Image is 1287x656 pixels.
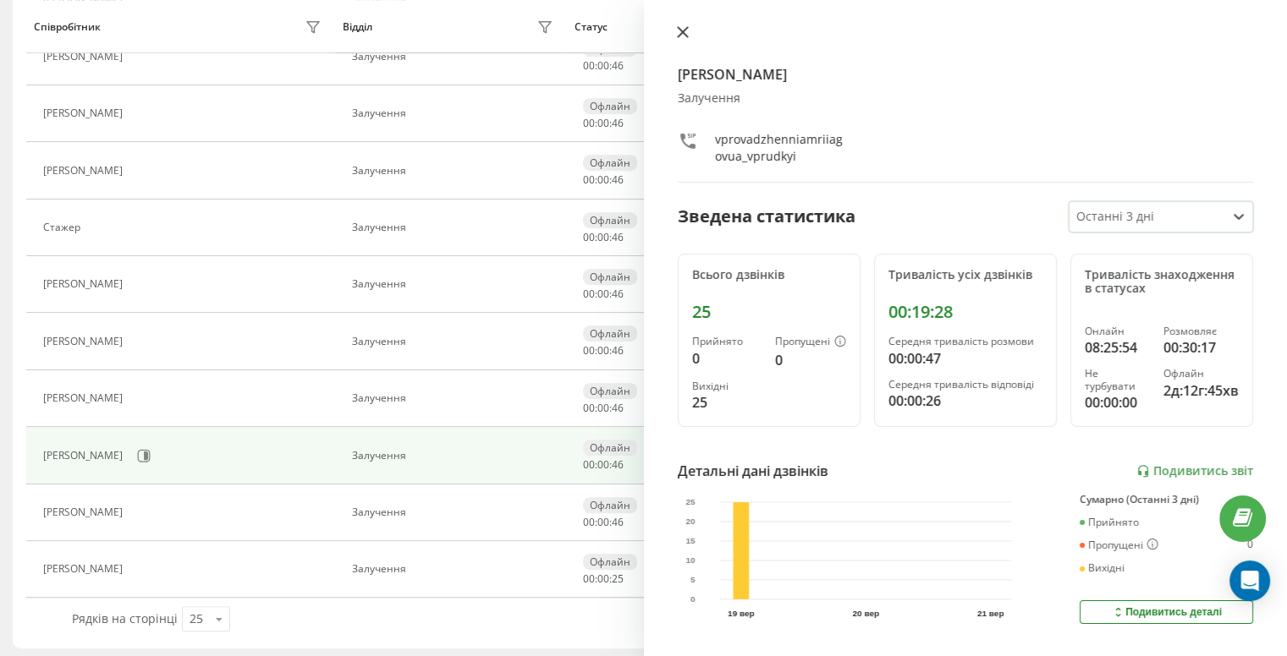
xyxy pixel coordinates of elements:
[612,343,624,358] span: 46
[715,131,847,165] div: vprovadzhenniamriiagovua_vprudkyi
[583,343,595,358] span: 00
[692,348,762,369] div: 0
[692,392,762,413] div: 25
[612,116,624,130] span: 46
[612,172,624,187] span: 46
[43,392,127,404] div: [PERSON_NAME]
[583,440,637,456] div: Офлайн
[692,380,762,392] div: Вихідні
[1085,392,1150,413] div: 00:00:00
[43,450,127,462] div: [PERSON_NAME]
[597,172,609,187] span: 00
[1085,325,1150,337] div: Онлайн
[728,609,755,618] text: 19 вер
[977,609,1004,618] text: 21 вер
[583,116,595,130] span: 00
[1111,605,1222,619] div: Подивитись деталі
[1163,337,1239,358] div: 00:30:17
[1085,368,1150,392] div: Не турбувати
[583,118,624,129] div: : :
[72,610,178,626] span: Рядків на сторінці
[583,383,637,399] div: Офлайн
[685,497,696,506] text: 25
[678,204,855,229] div: Зведена статистика
[583,402,624,414] div: : :
[352,392,558,404] div: Залучення
[612,287,624,301] span: 46
[583,98,637,114] div: Офлайн
[692,302,846,322] div: 25
[597,343,609,358] span: 00
[1229,560,1270,601] div: Open Intercom Messenger
[1163,325,1239,337] div: Розмовляє
[34,21,101,33] div: Співробітник
[678,91,1254,106] div: Залучення
[583,401,595,415] span: 00
[1136,464,1253,478] a: Подивитись звіт
[775,350,846,370] div: 0
[1247,538,1253,552] div: 0
[352,107,558,119] div: Залучення
[43,221,85,233] div: Стажер
[597,571,609,586] span: 00
[888,336,1042,347] div: Середня тривалість розмови
[597,116,609,130] span: 00
[352,450,558,462] div: Залучення
[597,58,609,73] span: 00
[583,515,595,529] span: 00
[612,58,624,73] span: 46
[352,336,558,347] div: Залучення
[1163,380,1239,401] div: 2д:12г:45хв
[583,571,595,586] span: 00
[692,336,762,347] div: Прийнято
[583,288,624,300] div: : :
[888,379,1042,391] div: Середня тривалість відповіді
[583,325,637,342] div: Офлайн
[43,165,127,177] div: [PERSON_NAME]
[343,21,372,33] div: Відділ
[583,174,624,186] div: : :
[1163,368,1239,380] div: Офлайн
[583,554,637,570] div: Офлайн
[597,230,609,244] span: 00
[583,345,624,357] div: : :
[583,155,637,171] div: Офлайн
[612,457,624,472] span: 46
[888,391,1042,411] div: 00:00:26
[43,278,127,290] div: [PERSON_NAME]
[1080,517,1139,528] div: Прийнято
[612,401,624,415] span: 46
[583,172,595,187] span: 00
[775,336,846,349] div: Пропущені
[1085,268,1239,297] div: Тривалість знаходження в статусах
[352,506,558,518] div: Залучення
[43,563,127,575] div: [PERSON_NAME]
[597,287,609,301] span: 00
[597,515,609,529] span: 00
[685,536,696,545] text: 15
[612,230,624,244] span: 46
[583,58,595,73] span: 00
[612,515,624,529] span: 46
[43,506,127,518] div: [PERSON_NAME]
[597,457,609,472] span: 00
[43,336,127,347] div: [PERSON_NAME]
[597,401,609,415] span: 00
[1085,337,1150,358] div: 08:25:54
[583,497,637,513] div: Офлайн
[583,287,595,301] span: 00
[190,610,203,627] div: 25
[43,51,127,63] div: [PERSON_NAME]
[575,21,608,33] div: Статус
[1080,538,1158,552] div: Пропущені
[583,230,595,244] span: 00
[852,609,879,618] text: 20 вер
[690,594,696,604] text: 0
[583,573,624,585] div: : :
[888,302,1042,322] div: 00:19:28
[692,268,846,282] div: Всього дзвінків
[352,278,558,290] div: Залучення
[612,571,624,586] span: 25
[685,517,696,526] text: 20
[583,457,595,472] span: 00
